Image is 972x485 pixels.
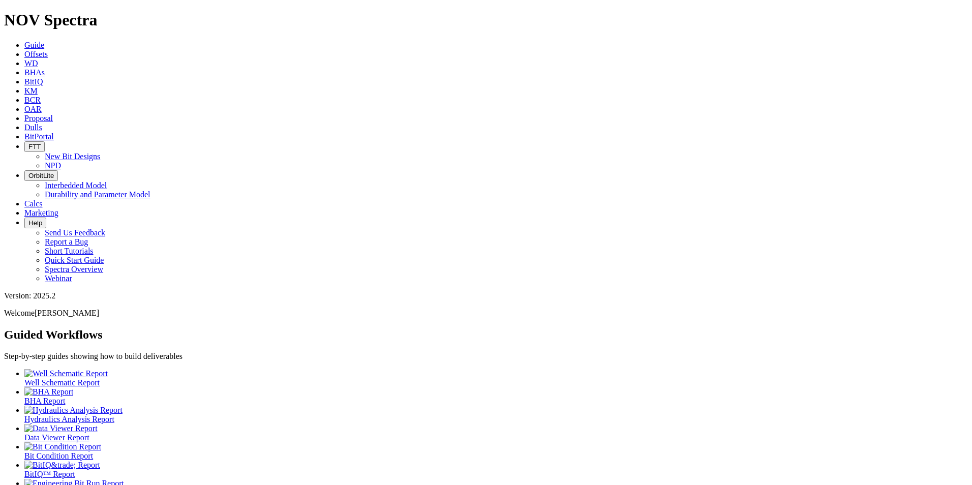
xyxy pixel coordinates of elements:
[45,181,107,190] a: Interbedded Model
[24,442,101,451] img: Bit Condition Report
[24,132,54,141] a: BitPortal
[35,309,99,317] span: [PERSON_NAME]
[24,433,89,442] span: Data Viewer Report
[24,208,58,217] a: Marketing
[45,161,61,170] a: NPD
[45,152,100,161] a: New Bit Designs
[24,378,100,387] span: Well Schematic Report
[24,461,100,470] img: BitIQ&trade; Report
[24,397,65,405] span: BHA Report
[28,219,42,227] span: Help
[4,309,968,318] p: Welcome
[24,86,38,95] a: KM
[24,170,58,181] button: OrbitLite
[24,470,75,478] span: BitIQ™ Report
[28,143,41,150] span: FTT
[4,291,968,300] div: Version: 2025.2
[24,218,46,228] button: Help
[24,123,42,132] a: Dulls
[45,256,104,264] a: Quick Start Guide
[45,190,150,199] a: Durability and Parameter Model
[24,41,44,49] a: Guide
[24,424,98,433] img: Data Viewer Report
[24,415,114,423] span: Hydraulics Analysis Report
[24,442,968,460] a: Bit Condition Report Bit Condition Report
[24,68,45,77] a: BHAs
[24,199,43,208] a: Calcs
[45,228,105,237] a: Send Us Feedback
[24,105,42,113] a: OAR
[24,369,968,387] a: Well Schematic Report Well Schematic Report
[24,461,968,478] a: BitIQ&trade; Report BitIQ™ Report
[24,96,41,104] a: BCR
[24,141,45,152] button: FTT
[45,265,103,274] a: Spectra Overview
[24,114,53,123] a: Proposal
[24,387,73,397] img: BHA Report
[24,406,123,415] img: Hydraulics Analysis Report
[4,328,968,342] h2: Guided Workflows
[24,369,108,378] img: Well Schematic Report
[45,247,94,255] a: Short Tutorials
[4,11,968,29] h1: NOV Spectra
[24,424,968,442] a: Data Viewer Report Data Viewer Report
[24,77,43,86] a: BitIQ
[24,451,93,460] span: Bit Condition Report
[28,172,54,179] span: OrbitLite
[45,274,72,283] a: Webinar
[24,406,968,423] a: Hydraulics Analysis Report Hydraulics Analysis Report
[24,387,968,405] a: BHA Report BHA Report
[24,59,38,68] a: WD
[24,50,48,58] a: Offsets
[45,237,88,246] a: Report a Bug
[4,352,968,361] p: Step-by-step guides showing how to build deliverables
